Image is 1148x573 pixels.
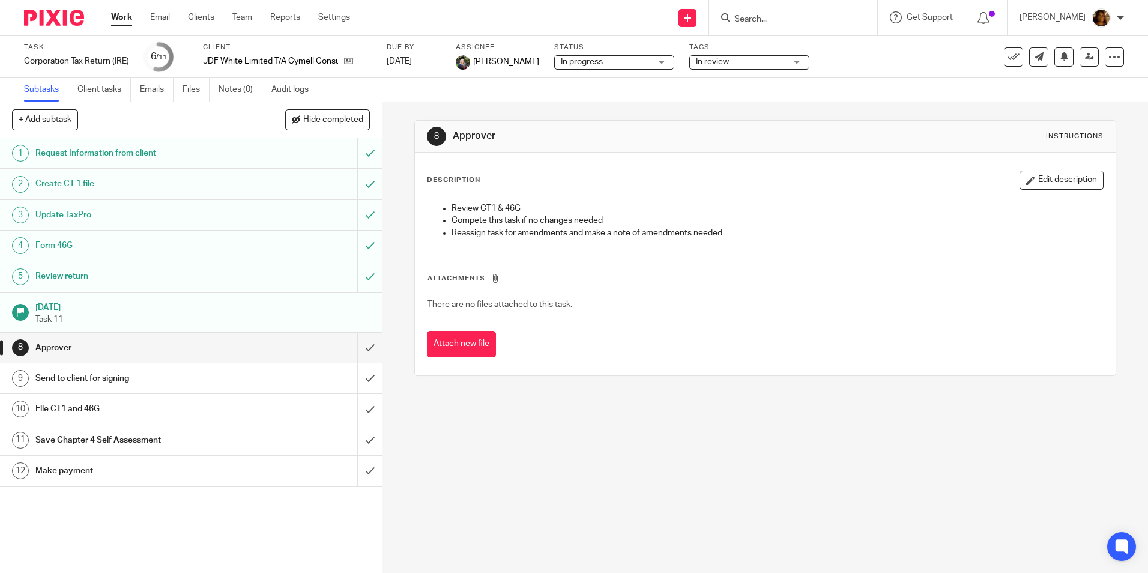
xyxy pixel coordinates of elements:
span: [DATE] [387,57,412,65]
a: Audit logs [271,78,318,102]
a: Work [111,11,132,23]
button: Edit description [1020,171,1104,190]
p: Review CT1 & 46G [452,202,1102,214]
label: Client [203,43,372,52]
a: Reports [270,11,300,23]
h1: Form 46G [35,237,242,255]
p: JDF White Limited T/A Cymell Consulting [203,55,338,67]
div: 3 [12,207,29,223]
span: [PERSON_NAME] [473,56,539,68]
div: 6 [151,50,167,64]
p: Compete this task if no changes needed [452,214,1102,226]
a: Client tasks [77,78,131,102]
p: Description [427,175,480,185]
h1: Approver [453,130,791,142]
img: Pixie [24,10,84,26]
p: Task 11 [35,314,370,326]
div: 8 [427,127,446,146]
h1: Update TaxPro [35,206,242,224]
a: Settings [318,11,350,23]
div: 2 [12,176,29,193]
span: In progress [561,58,603,66]
a: Email [150,11,170,23]
span: Hide completed [303,115,363,125]
label: Due by [387,43,441,52]
p: Reassign task for amendments and make a note of amendments needed [452,227,1102,239]
a: Emails [140,78,174,102]
h1: Send to client for signing [35,369,242,387]
h1: [DATE] [35,299,370,314]
span: In review [696,58,729,66]
div: 11 [12,432,29,449]
input: Search [733,14,841,25]
h1: File CT1 and 46G [35,400,242,418]
a: Files [183,78,210,102]
img: Jade.jpeg [456,55,470,70]
label: Tags [689,43,809,52]
h1: Review return [35,267,242,285]
button: Hide completed [285,109,370,130]
img: Arvinder.jpeg [1092,8,1111,28]
div: 10 [12,401,29,417]
div: 4 [12,237,29,254]
a: Clients [188,11,214,23]
h1: Save Chapter 4 Self Assessment [35,431,242,449]
a: Notes (0) [219,78,262,102]
button: + Add subtask [12,109,78,130]
label: Assignee [456,43,539,52]
h1: Approver [35,339,242,357]
div: Corporation Tax Return (IRE) [24,55,129,67]
label: Status [554,43,674,52]
small: /11 [156,54,167,61]
h1: Request Information from client [35,144,242,162]
a: Subtasks [24,78,68,102]
div: 9 [12,370,29,387]
div: 12 [12,462,29,479]
div: 1 [12,145,29,162]
p: [PERSON_NAME] [1020,11,1086,23]
label: Task [24,43,129,52]
span: Get Support [907,13,953,22]
button: Attach new file [427,331,496,358]
a: Team [232,11,252,23]
span: Attachments [427,275,485,282]
h1: Create CT 1 file [35,175,242,193]
div: 8 [12,339,29,356]
div: 5 [12,268,29,285]
h1: Make payment [35,462,242,480]
div: Instructions [1046,132,1104,141]
span: There are no files attached to this task. [427,300,572,309]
